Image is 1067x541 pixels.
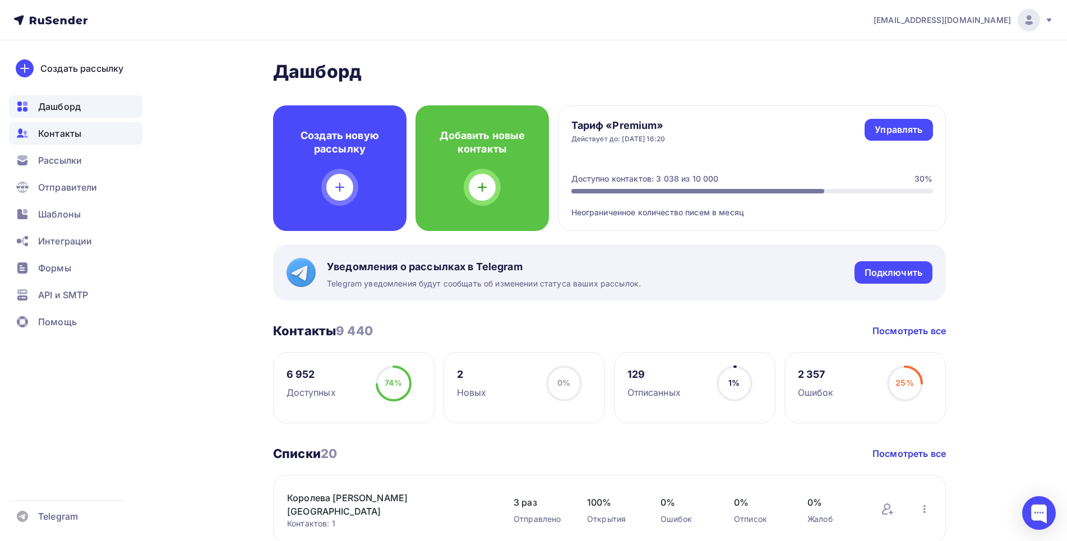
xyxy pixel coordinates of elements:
[875,123,922,136] div: Управлять
[660,496,712,509] span: 0%
[287,368,336,381] div: 6 952
[798,368,834,381] div: 2 357
[9,122,142,145] a: Контакты
[457,386,487,399] div: Новых
[874,9,1054,31] a: [EMAIL_ADDRESS][DOMAIN_NAME]
[9,95,142,118] a: Дашборд
[571,193,933,218] div: Неограниченное количество писем в месяц
[872,447,946,460] a: Посмотреть все
[273,446,337,461] h3: Списки
[557,378,570,387] span: 0%
[287,491,478,518] a: Королева [PERSON_NAME] [GEOGRAPHIC_DATA]
[807,496,858,509] span: 0%
[38,181,98,194] span: Отправители
[728,378,740,387] span: 1%
[327,260,641,274] span: Уведомления о рассылках в Telegram
[872,324,946,337] a: Посмотреть все
[38,234,92,248] span: Интеграции
[38,100,81,113] span: Дашборд
[336,323,373,338] span: 9 440
[627,368,681,381] div: 129
[807,514,858,525] div: Жалоб
[273,323,373,339] h3: Контакты
[38,127,81,140] span: Контакты
[385,378,401,387] span: 74%
[627,386,681,399] div: Отписанных
[587,514,638,525] div: Открытия
[38,510,78,523] span: Telegram
[895,378,913,387] span: 25%
[571,173,719,184] div: Доступно контактов: 3 038 из 10 000
[327,278,641,289] span: Telegram уведомления будут сообщать об изменении статуса ваших рассылок.
[734,496,785,509] span: 0%
[514,514,565,525] div: Отправлено
[273,61,946,83] h2: Дашборд
[38,315,77,329] span: Помощь
[9,257,142,279] a: Формы
[287,386,336,399] div: Доступных
[291,129,389,156] h4: Создать новую рассылку
[660,514,712,525] div: Ошибок
[9,203,142,225] a: Шаблоны
[798,386,834,399] div: Ошибок
[571,119,666,132] h4: Тариф «Premium»
[514,496,565,509] span: 3 раз
[587,496,638,509] span: 100%
[734,514,785,525] div: Отписок
[865,266,922,279] div: Подключить
[321,446,337,461] span: 20
[433,129,531,156] h4: Добавить новые контакты
[914,173,932,184] div: 30%
[287,518,491,529] div: Контактов: 1
[40,62,123,75] div: Создать рассылку
[38,154,82,167] span: Рассылки
[38,207,81,221] span: Шаблоны
[9,149,142,172] a: Рассылки
[457,368,487,381] div: 2
[9,176,142,198] a: Отправители
[38,288,88,302] span: API и SMTP
[874,15,1011,26] span: [EMAIL_ADDRESS][DOMAIN_NAME]
[38,261,71,275] span: Формы
[571,135,666,144] div: Действует до: [DATE] 16:20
